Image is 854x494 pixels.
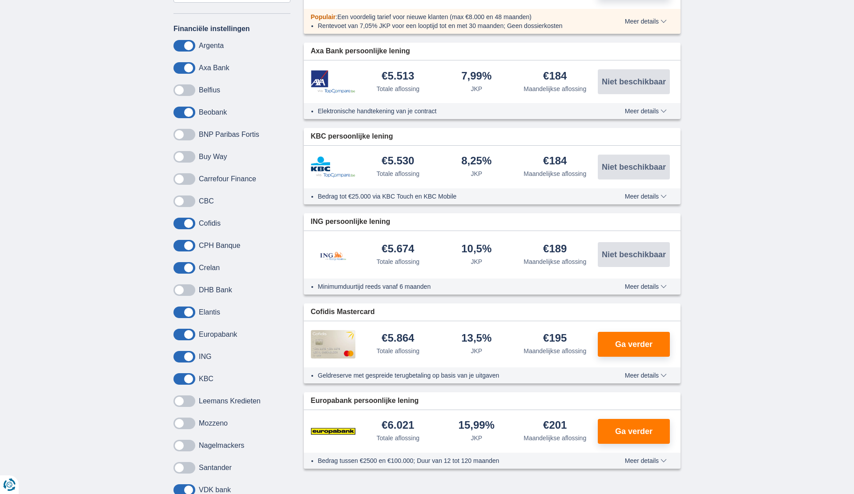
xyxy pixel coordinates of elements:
label: Beobank [199,108,227,116]
button: Ga verder [598,332,670,357]
label: Elantis [199,308,220,316]
label: CBC [199,197,214,205]
div: JKP [471,347,482,355]
span: Meer details [625,458,667,464]
div: €5.513 [382,71,414,83]
button: Meer details [618,283,673,290]
label: Argenta [199,42,224,50]
div: €184 [543,71,567,83]
div: Totale aflossing [376,434,419,442]
span: Meer details [625,108,667,114]
label: CPH Banque [199,242,240,250]
div: 8,25% [461,155,491,167]
div: €195 [543,333,567,345]
div: Totale aflossing [376,347,419,355]
span: Ga verder [615,427,653,435]
div: 15,99% [459,420,495,432]
div: €5.674 [382,243,414,255]
div: €5.530 [382,155,414,167]
div: Maandelijkse aflossing [524,169,586,178]
img: product.pl.alt ING [311,240,355,270]
li: Elektronische handtekening van je contract [318,107,592,116]
button: Niet beschikbaar [598,69,670,94]
label: DHB Bank [199,286,232,294]
div: JKP [471,434,482,442]
li: Bedrag tot €25.000 via KBC Touch en KBC Mobile [318,192,592,201]
label: Santander [199,464,232,472]
label: BNP Paribas Fortis [199,131,259,139]
button: Meer details [618,108,673,115]
label: Belfius [199,86,220,94]
div: €189 [543,243,567,255]
span: ING persoonlijke lening [311,217,391,227]
button: Ga verder [598,419,670,444]
div: €184 [543,155,567,167]
button: Niet beschikbaar [598,155,670,179]
div: Maandelijkse aflossing [524,257,586,266]
div: 13,5% [461,333,491,345]
span: Europabank persoonlijke lening [311,396,419,406]
img: product.pl.alt KBC [311,156,355,178]
label: VDK bank [199,486,231,494]
li: Geldreserve met gespreide terugbetaling op basis van je uitgaven [318,371,592,380]
button: Meer details [618,372,673,379]
div: €6.021 [382,420,414,432]
span: Meer details [625,18,667,24]
label: Mozzeno [199,419,228,427]
label: ING [199,353,211,361]
label: Axa Bank [199,64,229,72]
button: Meer details [618,18,673,25]
div: JKP [471,84,482,93]
div: Totale aflossing [376,257,419,266]
div: Totale aflossing [376,84,419,93]
span: Niet beschikbaar [602,78,666,86]
label: Leemans Kredieten [199,397,261,405]
span: Een voordelig tarief voor nieuwe klanten (max €8.000 en 48 maanden) [337,13,532,20]
span: Ga verder [615,340,653,348]
div: €5.864 [382,333,414,345]
label: Europabank [199,331,237,339]
label: Cofidis [199,219,221,227]
li: Bedrag tussen €2500 en €100.000; Duur van 12 tot 120 maanden [318,456,592,465]
img: product.pl.alt Cofidis CC [311,330,355,359]
button: Meer details [618,457,673,464]
span: Meer details [625,283,667,290]
span: Cofidis Mastercard [311,307,375,317]
div: 10,5% [461,243,491,255]
div: Maandelijkse aflossing [524,84,586,93]
label: Financiële instellingen [173,25,250,33]
button: Niet beschikbaar [598,242,670,267]
span: KBC persoonlijke lening [311,131,393,142]
span: Niet beschikbaar [602,163,666,171]
span: Populair [311,13,336,20]
div: Totale aflossing [376,169,419,178]
div: Maandelijkse aflossing [524,434,586,442]
label: Nagelmackers [199,442,244,450]
span: Meer details [625,372,667,378]
span: Niet beschikbaar [602,251,666,259]
div: €201 [543,420,567,432]
div: JKP [471,257,482,266]
img: product.pl.alt Axa Bank [311,70,355,94]
div: JKP [471,169,482,178]
div: Maandelijkse aflossing [524,347,586,355]
label: Crelan [199,264,220,272]
span: Axa Bank persoonlijke lening [311,46,410,56]
li: Rentevoet van 7,05% JKP voor een looptijd tot en met 30 maanden; Geen dossierkosten [318,21,592,30]
img: product.pl.alt Europabank [311,420,355,442]
div: 7,99% [461,71,491,83]
label: KBC [199,375,213,383]
button: Meer details [618,193,673,200]
label: Carrefour Finance [199,175,256,183]
li: Minimumduurtijd reeds vanaf 6 maanden [318,282,592,291]
span: Meer details [625,193,667,199]
label: Buy Way [199,153,227,161]
div: : [304,12,600,21]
